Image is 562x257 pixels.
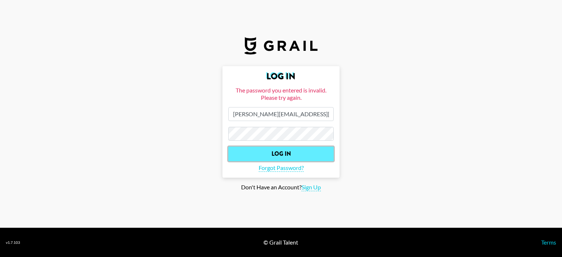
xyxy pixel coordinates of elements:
[6,240,20,245] div: v 1.7.103
[228,87,334,101] div: The password you entered is invalid. Please try again.
[244,37,318,54] img: Grail Talent Logo
[228,72,334,81] h2: Log In
[301,184,321,191] span: Sign Up
[228,107,334,121] input: Email
[263,239,298,246] div: © Grail Talent
[541,239,556,246] a: Terms
[259,164,304,172] span: Forgot Password?
[228,147,334,161] input: Log In
[6,184,556,191] div: Don't Have an Account?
